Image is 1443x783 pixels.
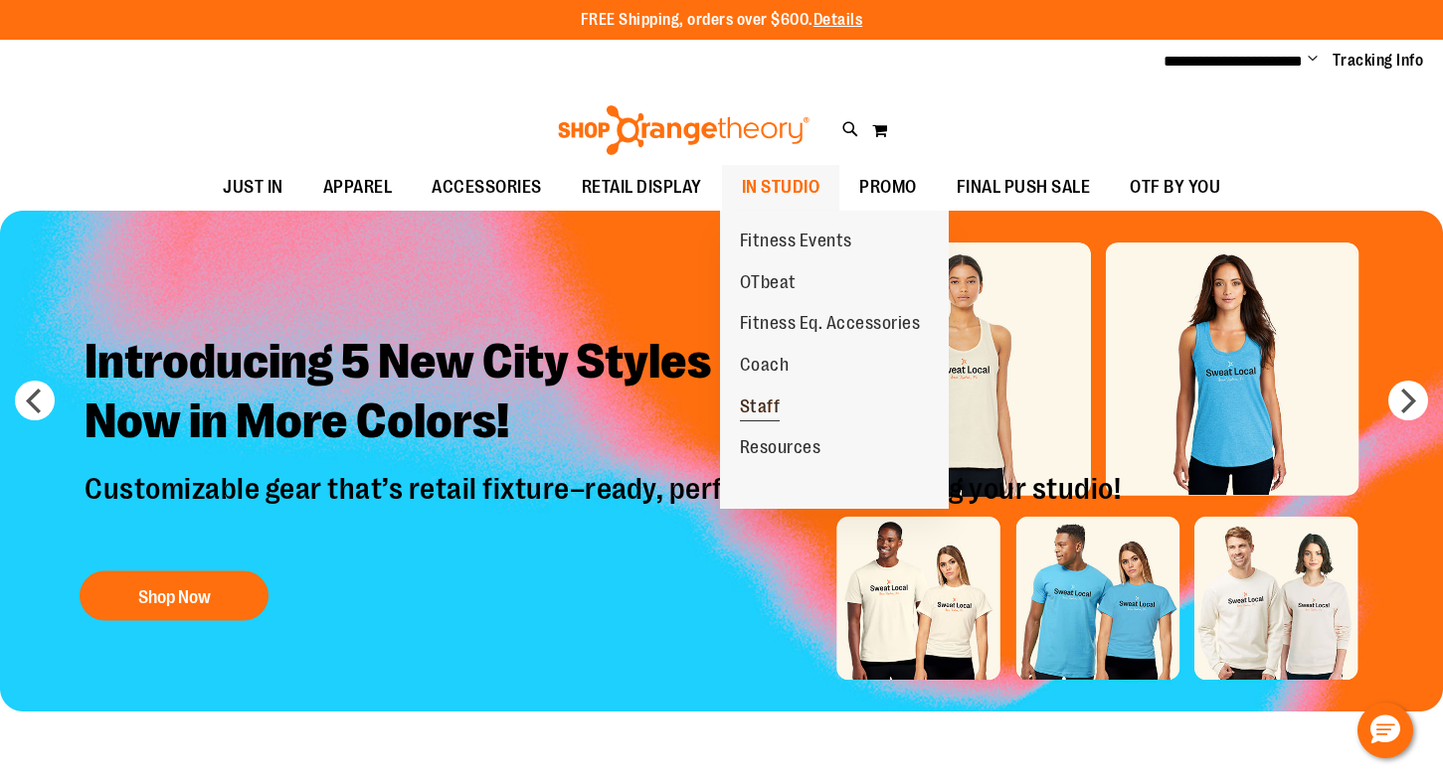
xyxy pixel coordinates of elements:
[1130,165,1220,210] span: OTF BY YOU
[1308,51,1318,71] button: Account menu
[839,165,937,211] a: PROMO
[70,470,1141,550] p: Customizable gear that’s retail fixture–ready, perfect for highlighting your studio!
[303,165,413,211] a: APPAREL
[1333,50,1424,72] a: Tracking Info
[740,355,790,380] span: Coach
[720,387,801,428] a: Staff
[581,9,863,32] p: FREE Shipping, orders over $600.
[562,165,722,211] a: RETAIL DISPLAY
[740,272,797,297] span: OTbeat
[412,165,562,211] a: ACCESSORIES
[582,165,702,210] span: RETAIL DISPLAY
[740,313,921,338] span: Fitness Eq. Accessories
[223,165,283,210] span: JUST IN
[1110,165,1240,211] a: OTF BY YOU
[323,165,393,210] span: APPAREL
[722,165,840,211] a: IN STUDIO
[740,396,781,421] span: Staff
[432,165,542,210] span: ACCESSORIES
[203,165,303,211] a: JUST IN
[720,262,816,304] a: OTbeat
[740,437,821,462] span: Resources
[15,381,55,420] button: prev
[742,165,820,210] span: IN STUDIO
[80,570,269,620] button: Shop Now
[70,316,1141,470] h2: Introducing 5 New City Styles - Now in More Colors!
[1388,381,1428,420] button: next
[555,105,812,155] img: Shop Orangetheory
[720,345,810,387] a: Coach
[813,11,863,29] a: Details
[937,165,1111,211] a: FINAL PUSH SALE
[1357,703,1413,758] button: Hello, have a question? Let’s chat.
[957,165,1091,210] span: FINAL PUSH SALE
[740,231,852,255] span: Fitness Events
[859,165,917,210] span: PROMO
[720,211,949,509] ul: IN STUDIO
[720,427,841,469] a: Resources
[720,221,872,262] a: Fitness Events
[720,303,941,345] a: Fitness Eq. Accessories
[70,316,1141,630] a: Introducing 5 New City Styles -Now in More Colors! Customizable gear that’s retail fixture–ready,...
